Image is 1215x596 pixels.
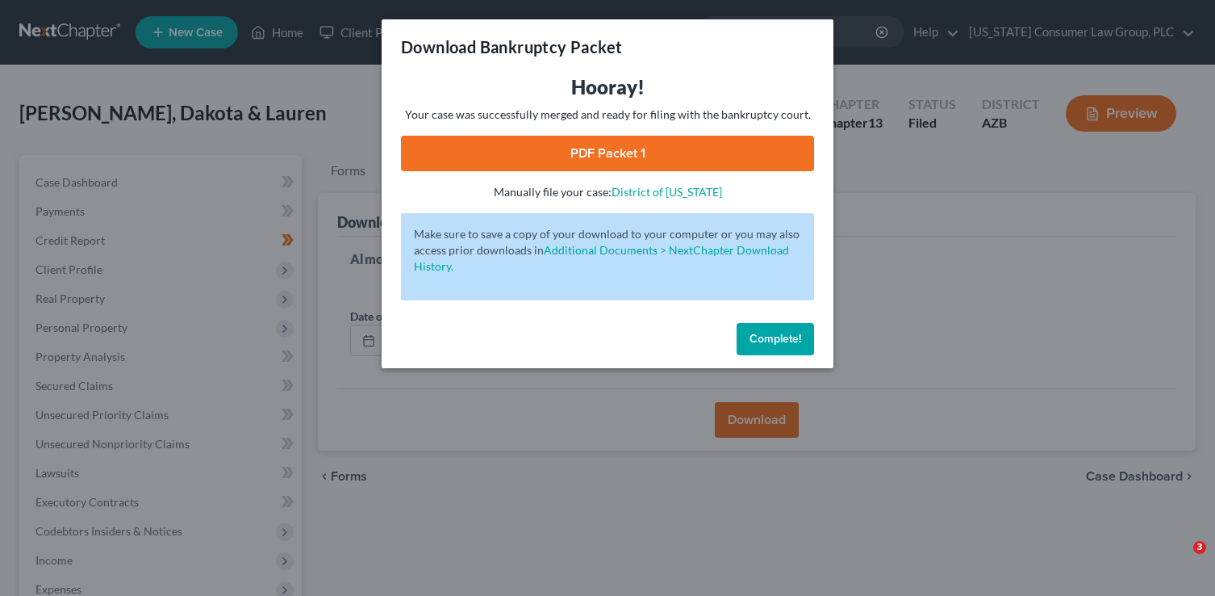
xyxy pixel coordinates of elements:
h3: Download Bankruptcy Packet [401,36,622,58]
p: Manually file your case: [401,184,814,200]
h3: Hooray! [401,74,814,100]
a: Additional Documents > NextChapter Download History. [414,243,789,273]
button: Complete! [737,323,814,355]
span: Complete! [749,332,801,346]
a: District of [US_STATE] [612,185,722,199]
iframe: Intercom live chat [1160,541,1199,580]
p: Make sure to save a copy of your download to your computer or you may also access prior downloads in [414,226,801,275]
p: Your case was successfully merged and ready for filing with the bankruptcy court. [401,107,814,123]
span: 3 [1193,541,1206,554]
a: PDF Packet 1 [401,136,814,171]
